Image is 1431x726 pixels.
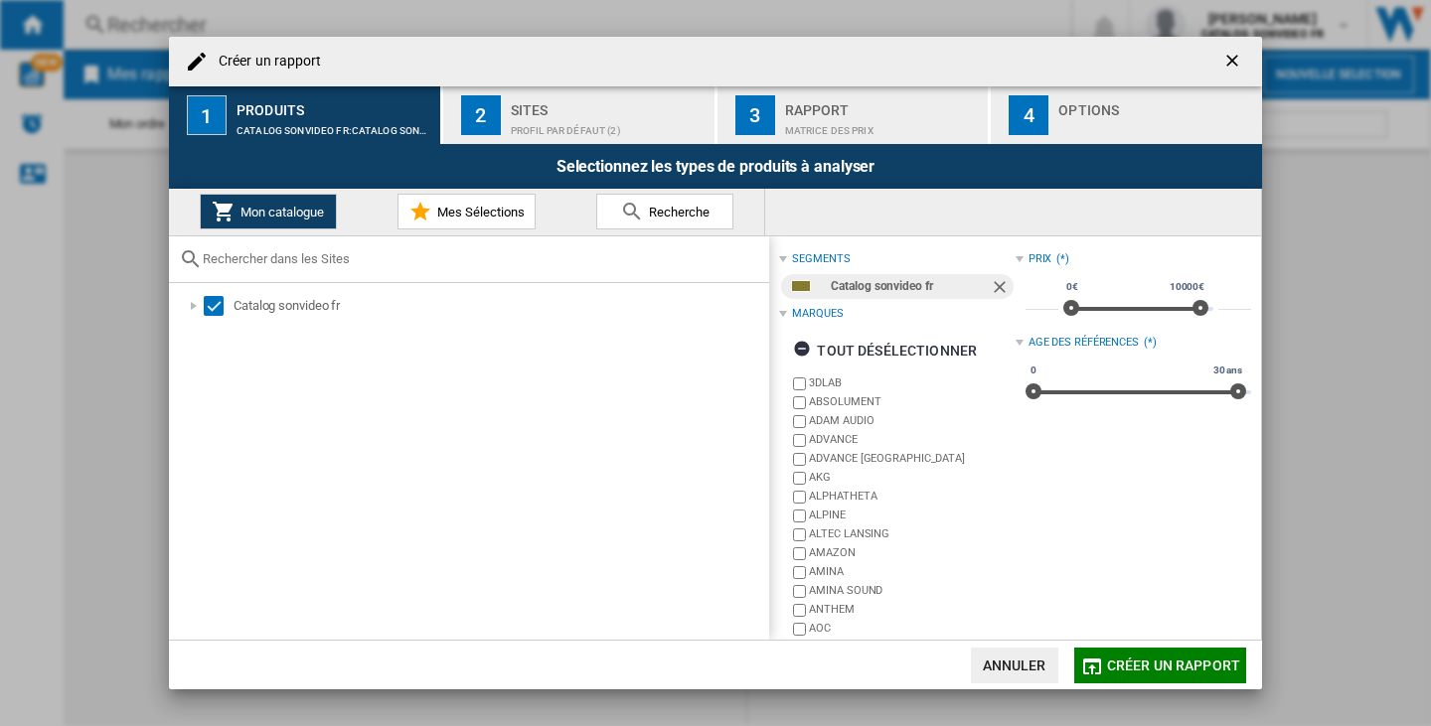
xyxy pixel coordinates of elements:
button: 3 Rapport Matrice des prix [717,86,991,144]
span: 10000€ [1167,279,1207,295]
md-checkbox: Select [204,296,234,316]
div: Catalog sonvideo fr [234,296,766,316]
span: 0€ [1063,279,1081,295]
input: brand.name [793,434,806,447]
h4: Créer un rapport [209,52,322,72]
label: AMINA [809,564,1015,579]
div: Matrice des prix [785,115,981,136]
button: 2 Sites Profil par défaut (2) [443,86,716,144]
span: Mes Sélections [432,205,525,219]
button: 4 Options [991,86,1262,144]
button: Annuler [971,648,1058,683]
label: 3DLAB [809,375,1015,390]
input: brand.name [793,396,806,409]
label: AMINA SOUND [809,583,1015,598]
ng-md-icon: getI18NText('BUTTONS.CLOSE_DIALOG') [1222,51,1246,74]
input: brand.name [793,415,806,428]
input: brand.name [793,585,806,598]
input: brand.name [793,604,806,617]
div: 1 [187,95,227,135]
input: brand.name [793,547,806,560]
label: ADAM AUDIO [809,413,1015,428]
label: ADVANCE [809,432,1015,447]
button: 1 Produits CATALOG SONVIDEO FR:Catalog sonvideo fr [169,86,442,144]
div: 2 [461,95,501,135]
input: brand.name [793,623,806,636]
div: Age des références [1029,335,1139,351]
div: Options [1058,94,1254,115]
label: AKG [809,470,1015,485]
div: 3 [735,95,775,135]
input: brand.name [793,491,806,504]
div: tout désélectionner [793,333,977,368]
input: brand.name [793,472,806,485]
label: ALPINE [809,508,1015,522]
input: brand.name [793,566,806,579]
div: Prix [1029,251,1052,267]
div: Catalog sonvideo fr [831,274,989,299]
div: Sites [511,94,707,115]
span: 30 ans [1210,363,1245,378]
button: tout désélectionner [787,333,983,368]
div: Profil par défaut (2) [511,115,707,136]
label: ABSOLUMENT [809,394,1015,409]
label: ANTHEM [809,602,1015,617]
input: brand.name [793,453,806,466]
input: brand.name [793,528,806,541]
span: 0 [1028,363,1039,378]
span: Recherche [644,205,710,219]
label: ALTEC LANSING [809,526,1015,541]
span: Mon catalogue [236,205,324,219]
div: Produits [237,94,432,115]
button: getI18NText('BUTTONS.CLOSE_DIALOG') [1214,42,1254,81]
div: Selectionnez les types de produits à analyser [169,144,1262,189]
button: Créer un rapport [1074,648,1246,683]
input: Rechercher dans les Sites [203,251,759,266]
label: ALPHATHETA [809,489,1015,504]
input: brand.name [793,377,806,390]
label: ADVANCE [GEOGRAPHIC_DATA] [809,451,1015,466]
label: AMAZON [809,545,1015,560]
div: Marques [792,306,843,322]
span: Créer un rapport [1107,657,1240,673]
label: AOC [809,621,1015,636]
div: Rapport [785,94,981,115]
div: CATALOG SONVIDEO FR:Catalog sonvideo fr [237,115,432,136]
button: Recherche [596,194,733,229]
button: Mes Sélections [397,194,536,229]
div: segments [792,251,850,267]
button: Mon catalogue [200,194,337,229]
div: 4 [1009,95,1048,135]
input: brand.name [793,509,806,522]
ng-md-icon: Retirer [990,277,1014,301]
